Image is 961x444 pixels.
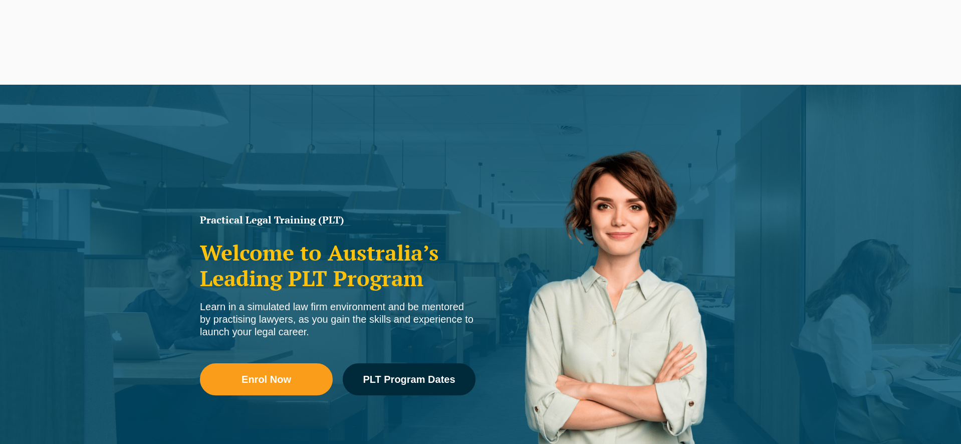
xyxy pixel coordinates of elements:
a: Enrol Now [200,363,333,395]
a: PLT Program Dates [343,363,475,395]
span: Enrol Now [242,374,291,384]
div: Learn in a simulated law firm environment and be mentored by practising lawyers, as you gain the ... [200,301,475,338]
h1: Practical Legal Training (PLT) [200,215,475,225]
h2: Welcome to Australia’s Leading PLT Program [200,240,475,291]
span: PLT Program Dates [363,374,455,384]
